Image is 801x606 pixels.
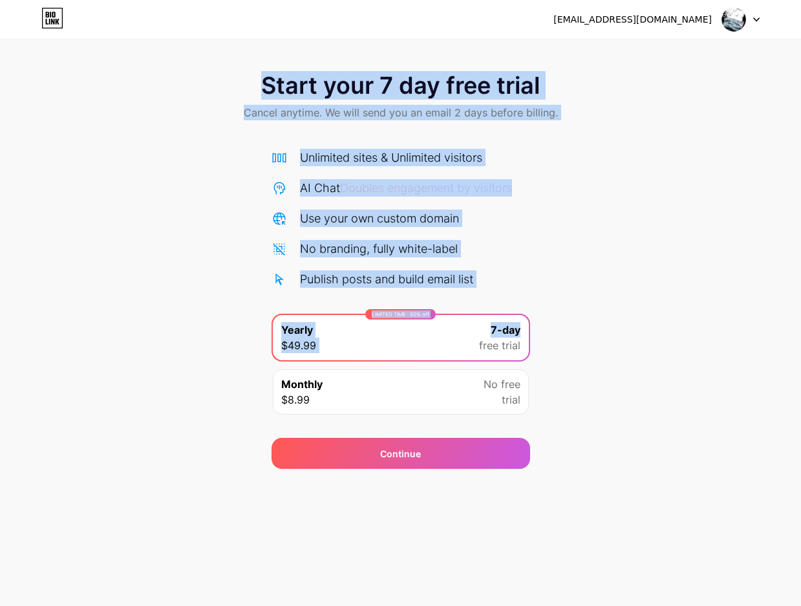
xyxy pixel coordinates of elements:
[281,376,323,392] span: Monthly
[721,7,746,32] img: cchomethme1
[281,338,316,353] span: $49.99
[300,149,482,166] div: Unlimited sites & Unlimited visitors
[300,179,512,197] div: AI Chat
[300,240,458,257] div: No branding, fully white-label
[340,181,512,195] span: Doubles engagement by visitors
[261,72,540,98] span: Start your 7 day free trial
[502,392,520,407] span: trial
[244,105,558,120] span: Cancel anytime. We will send you an email 2 days before billing.
[380,447,421,460] span: Continue
[484,376,520,392] span: No free
[479,338,520,353] span: free trial
[300,210,459,227] div: Use your own custom domain
[281,392,310,407] span: $8.99
[300,270,473,288] div: Publish posts and build email list
[491,322,520,338] span: 7-day
[553,13,712,27] div: [EMAIL_ADDRESS][DOMAIN_NAME]
[365,309,436,319] div: LIMITED TIME : 50% off
[281,322,313,338] span: Yearly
